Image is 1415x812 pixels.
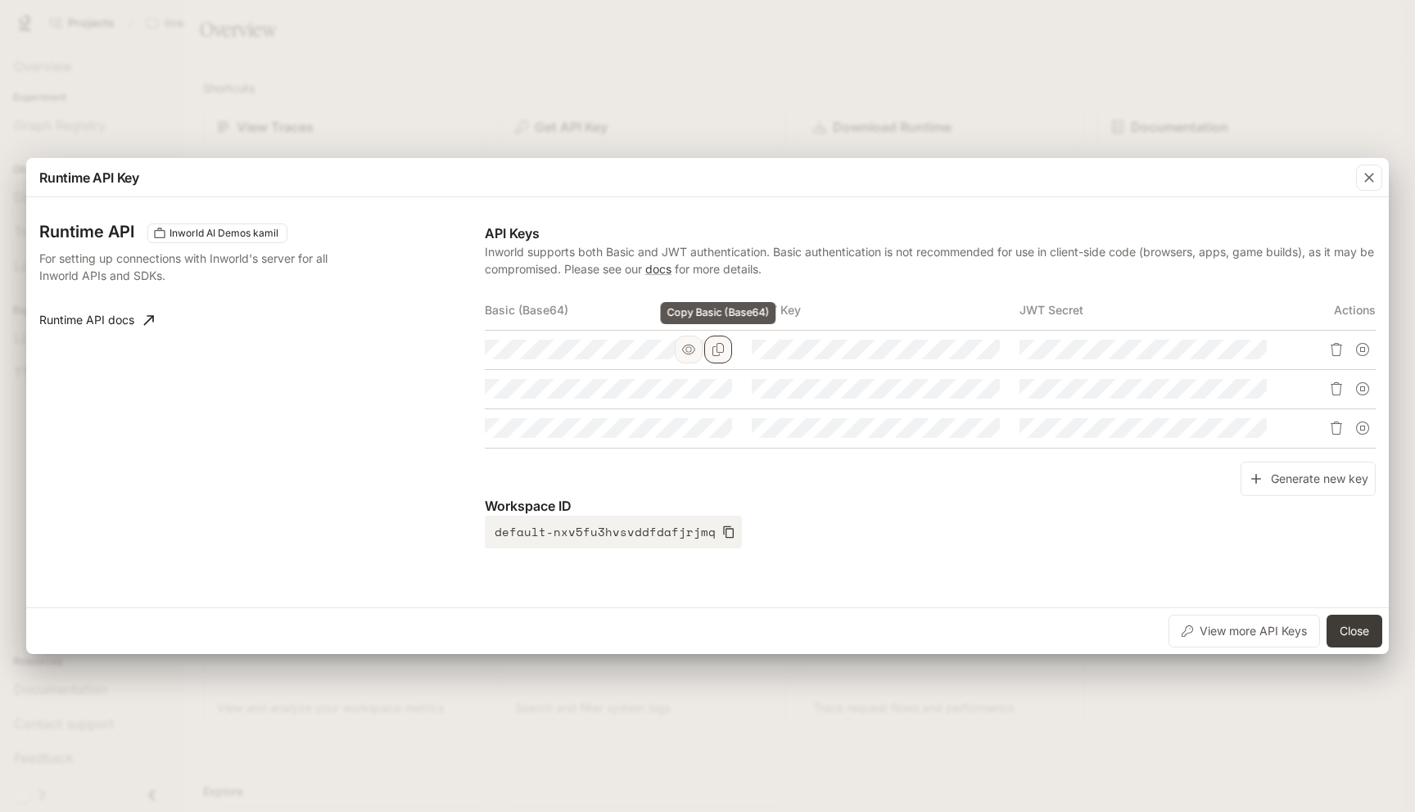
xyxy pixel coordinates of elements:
[704,336,732,363] button: Copy Basic (Base64)
[485,243,1376,277] p: Inworld supports both Basic and JWT authentication. Basic authentication is not recommended for u...
[1327,615,1382,647] button: Close
[1323,415,1349,441] button: Delete API key
[39,168,139,187] p: Runtime API Key
[485,496,1376,516] p: Workspace ID
[39,250,364,284] p: For setting up connections with Inworld's server for all Inworld APIs and SDKs.
[147,223,287,243] div: These keys will apply to your current workspace only
[645,262,671,276] a: docs
[1323,376,1349,402] button: Delete API key
[1349,415,1376,441] button: Suspend API key
[485,291,752,330] th: Basic (Base64)
[661,302,776,324] div: Copy Basic (Base64)
[752,291,1019,330] th: JWT Key
[39,223,134,240] h3: Runtime API
[1241,462,1376,497] button: Generate new key
[1286,291,1376,330] th: Actions
[33,304,160,336] a: Runtime API docs
[485,516,742,548] button: default-nxv5fu3hvsvddfdafjrjmq
[485,223,1376,243] p: API Keys
[1349,376,1376,402] button: Suspend API key
[1349,336,1376,363] button: Suspend API key
[163,226,285,241] span: Inworld AI Demos kamil
[1323,336,1349,363] button: Delete API key
[1019,291,1286,330] th: JWT Secret
[1169,615,1320,647] button: View more API Keys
